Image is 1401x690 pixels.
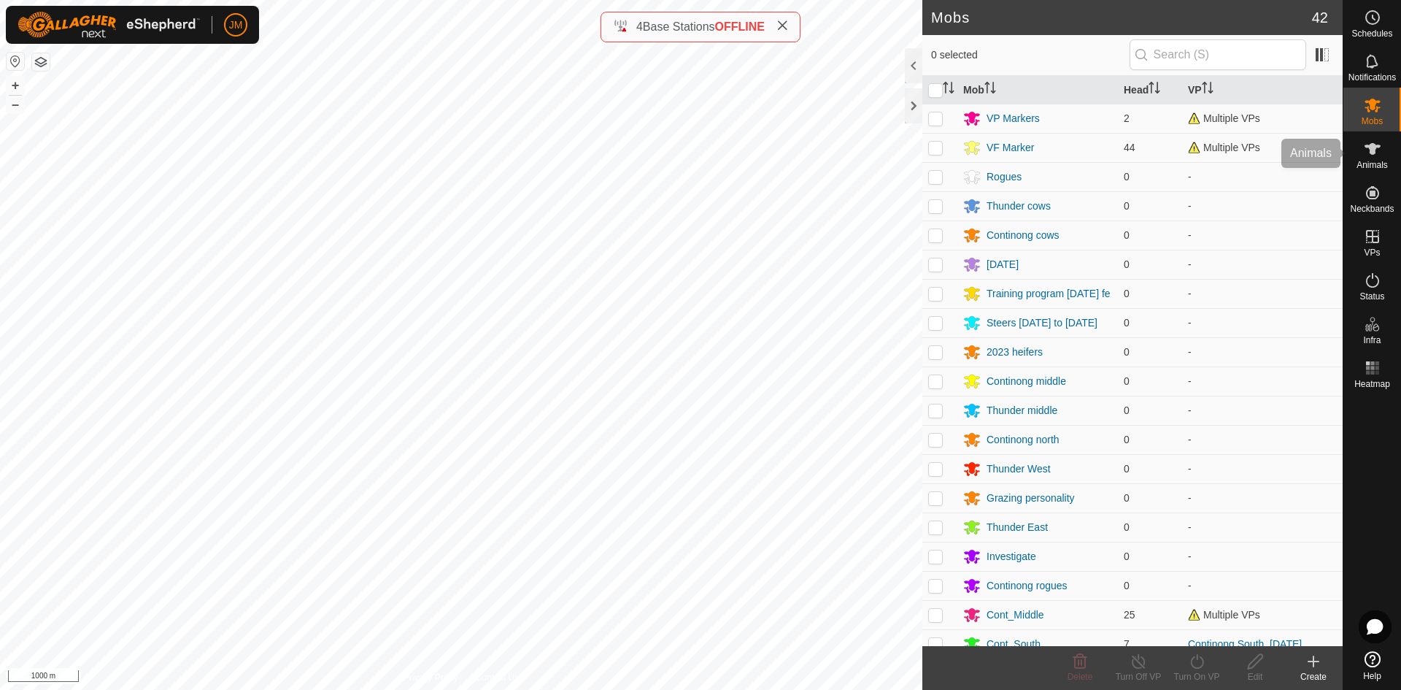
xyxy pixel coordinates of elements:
div: Thunder cows [987,199,1051,214]
span: Base Stations [643,20,715,33]
span: 0 [1124,463,1130,475]
span: Animals [1356,161,1388,169]
th: Mob [957,76,1118,104]
div: 2023 heifers [987,345,1043,360]
span: 0 selected [931,47,1130,63]
span: Mobs [1362,117,1383,126]
span: Notifications [1348,73,1396,82]
div: Cont_Middle [987,607,1044,623]
span: Multiple VPs [1188,142,1260,153]
td: - [1182,367,1343,396]
span: 42 [1312,7,1328,28]
span: 7 [1124,638,1130,650]
td: - [1182,191,1343,221]
a: Contact Us [476,671,519,684]
span: 44 [1124,142,1135,153]
div: Continong middle [987,374,1066,389]
span: VPs [1364,248,1380,257]
td: - [1182,542,1343,571]
div: Continong north [987,432,1060,448]
span: Heatmap [1354,380,1390,388]
span: Status [1359,292,1384,301]
td: - [1182,571,1343,600]
div: Create [1284,670,1343,683]
div: Cont_South [987,637,1041,652]
div: Investigate [987,549,1036,564]
div: VP Markers [987,111,1040,126]
div: Grazing personality [987,491,1075,506]
div: Thunder West [987,461,1051,477]
div: Turn On VP [1167,670,1226,683]
span: 0 [1124,521,1130,533]
button: Reset Map [7,53,24,70]
td: - [1182,454,1343,483]
div: Thunder East [987,520,1048,535]
a: Privacy Policy [404,671,458,684]
div: Rogues [987,169,1022,185]
span: 25 [1124,609,1135,621]
button: – [7,96,24,113]
span: 0 [1124,200,1130,212]
div: [DATE] [987,257,1019,272]
div: Continong cows [987,228,1060,243]
span: Schedules [1351,29,1392,38]
span: Neckbands [1350,204,1394,213]
div: Continong rogues [987,578,1068,594]
span: 0 [1124,288,1130,299]
span: 0 [1124,229,1130,241]
td: - [1182,308,1343,337]
span: 2 [1124,112,1130,124]
div: Edit [1226,670,1284,683]
td: - [1182,162,1343,191]
h2: Mobs [931,9,1312,26]
span: 0 [1124,551,1130,562]
p-sorticon: Activate to sort [943,84,954,96]
span: 0 [1124,580,1130,591]
div: Thunder middle [987,403,1057,418]
td: - [1182,425,1343,454]
span: 0 [1124,317,1130,329]
div: Turn Off VP [1109,670,1167,683]
p-sorticon: Activate to sort [1149,84,1160,96]
span: Delete [1068,672,1093,682]
span: OFFLINE [715,20,765,33]
button: Map Layers [32,53,50,71]
td: - [1182,279,1343,308]
td: - [1182,250,1343,279]
span: Multiple VPs [1188,609,1260,621]
span: 4 [636,20,643,33]
span: 0 [1124,171,1130,183]
th: VP [1182,76,1343,104]
span: 0 [1124,434,1130,445]
td: - [1182,483,1343,513]
button: + [7,77,24,94]
span: JM [229,18,243,33]
span: Multiple VPs [1188,112,1260,124]
td: - [1182,337,1343,367]
span: 0 [1124,346,1130,358]
td: - [1182,396,1343,425]
span: Infra [1363,336,1381,345]
span: 0 [1124,375,1130,387]
span: 0 [1124,492,1130,504]
th: Head [1118,76,1182,104]
p-sorticon: Activate to sort [1202,84,1213,96]
a: Continong South_[DATE] [1188,638,1302,650]
span: 0 [1124,258,1130,270]
div: Steers [DATE] to [DATE] [987,315,1097,331]
input: Search (S) [1130,39,1306,70]
td: - [1182,221,1343,250]
div: VF Marker [987,140,1034,156]
span: Help [1363,672,1381,681]
td: - [1182,513,1343,542]
p-sorticon: Activate to sort [984,84,996,96]
div: Training program [DATE] fe [987,286,1111,302]
img: Gallagher Logo [18,12,200,38]
a: Help [1343,645,1401,686]
span: 0 [1124,405,1130,416]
